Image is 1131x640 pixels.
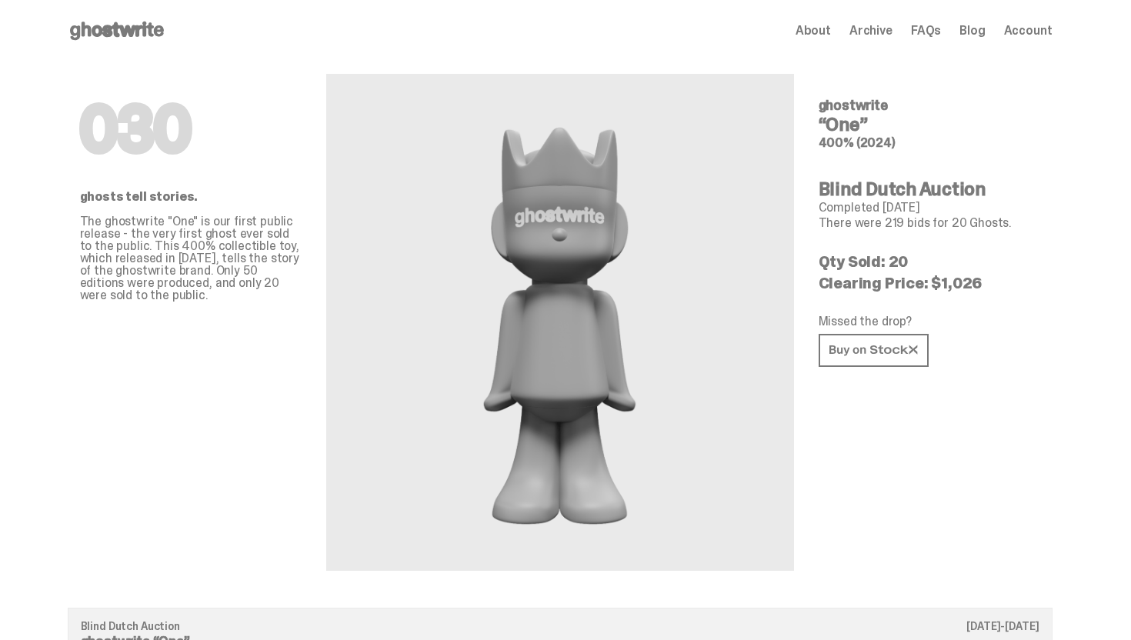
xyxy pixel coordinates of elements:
h4: Blind Dutch Auction [819,180,1040,198]
h1: 030 [80,98,302,160]
p: Missed the drop? [819,315,1040,328]
a: Blog [959,25,985,37]
span: 400% (2024) [819,135,896,151]
p: Blind Dutch Auction [81,621,1039,632]
a: Account [1004,25,1053,37]
p: There were 219 bids for 20 Ghosts. [819,217,1040,229]
a: FAQs [911,25,941,37]
h4: “One” [819,115,1040,134]
p: Completed [DATE] [819,202,1040,214]
a: About [796,25,831,37]
p: ghosts tell stories. [80,191,302,203]
p: [DATE]-[DATE] [966,621,1039,632]
p: The ghostwrite "One" is our first public release - the very first ghost ever sold to the public. ... [80,215,302,302]
img: ghostwrite&ldquo;One&rdquo; [441,111,679,534]
p: Qty Sold: 20 [819,254,1040,269]
span: ghostwrite [819,96,888,115]
p: Clearing Price: $1,026 [819,275,1040,291]
a: Archive [849,25,892,37]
